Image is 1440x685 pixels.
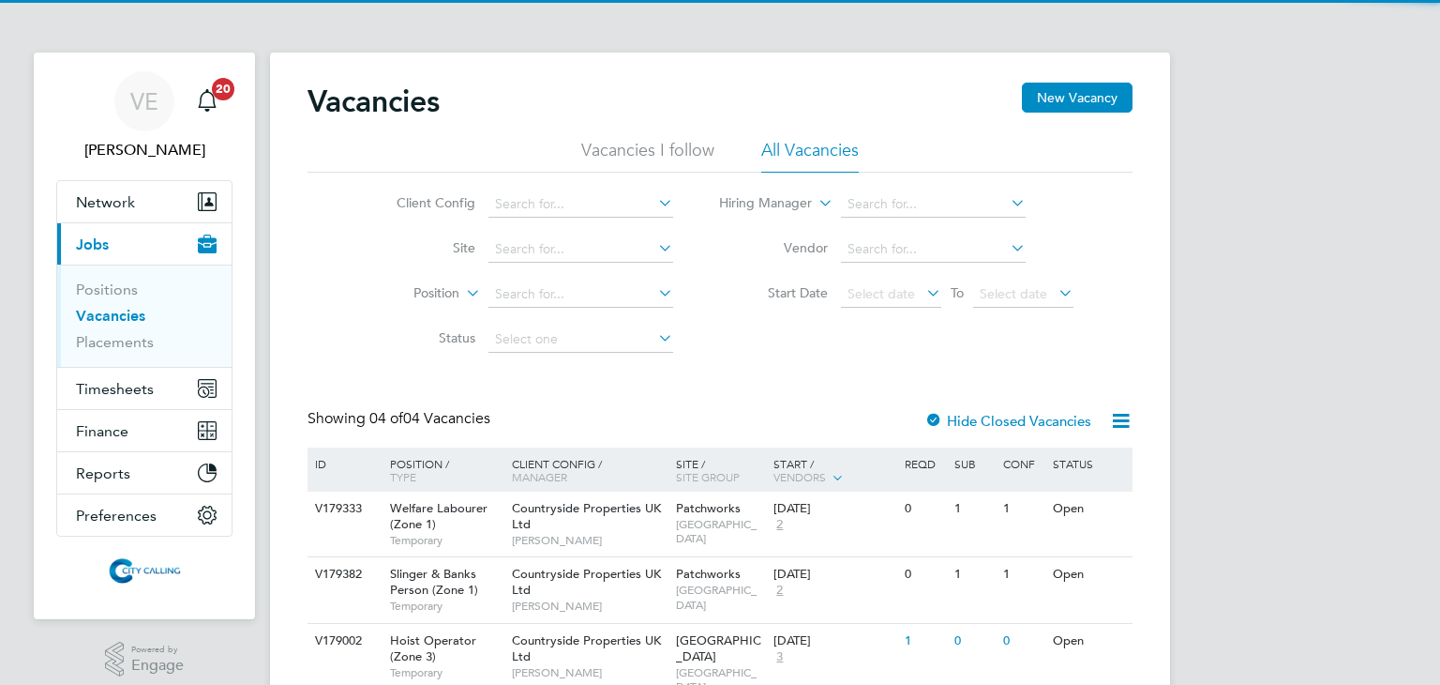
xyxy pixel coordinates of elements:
span: Network [76,193,135,211]
input: Search for... [488,282,673,308]
label: Hiring Manager [704,194,812,213]
a: Powered byEngage [105,642,185,677]
div: 1 [998,492,1047,526]
label: Vendor [720,239,828,256]
div: 1 [900,624,949,659]
div: 0 [998,624,1047,659]
span: 04 Vacancies [369,409,490,428]
div: Open [1048,557,1130,592]
input: Search for... [488,191,673,218]
span: Type [390,469,416,484]
div: Start / [769,448,900,495]
span: 2 [773,517,786,533]
span: Site Group [676,469,740,484]
div: Reqd [900,448,949,479]
span: [PERSON_NAME] [512,599,667,614]
div: Open [1048,492,1130,526]
span: Slinger & Banks Person (Zone 1) [390,566,478,598]
button: Timesheets [57,368,232,409]
div: 0 [900,557,949,592]
a: 20 [188,71,226,131]
span: Temporary [390,665,502,680]
span: Powered by [131,642,184,658]
span: Hoist Operator (Zone 3) [390,632,476,664]
span: Engage [131,658,184,674]
input: Search for... [841,236,1026,263]
span: Patchworks [676,566,741,582]
a: Placements [76,333,154,351]
div: V179002 [310,624,376,659]
span: Countryside Properties UK Ltd [512,632,661,664]
span: [PERSON_NAME] [512,533,667,548]
span: 3 [773,649,786,665]
span: Timesheets [76,380,154,398]
div: Status [1048,448,1130,479]
span: Jobs [76,236,109,253]
span: Welfare Labourer (Zone 1) [390,500,487,532]
div: Open [1048,624,1130,659]
div: Showing [307,409,494,429]
div: Conf [998,448,1047,479]
span: Select date [847,285,915,302]
button: Finance [57,410,232,451]
span: Select date [980,285,1047,302]
div: 1 [998,557,1047,592]
a: Go to home page [56,556,232,586]
div: Position / [376,448,507,493]
nav: Main navigation [34,53,255,619]
li: Vacancies I follow [581,139,714,173]
span: Countryside Properties UK Ltd [512,500,661,532]
span: Temporary [390,599,502,614]
input: Select one [488,327,673,353]
div: V179333 [310,492,376,526]
span: Manager [512,469,567,484]
span: [GEOGRAPHIC_DATA] [676,517,765,546]
div: Jobs [57,265,232,367]
label: Status [367,329,475,346]
span: [GEOGRAPHIC_DATA] [676,632,761,664]
label: Client Config [367,194,475,211]
span: [PERSON_NAME] [512,665,667,680]
div: 1 [950,557,998,592]
label: Start Date [720,284,828,301]
input: Search for... [841,191,1026,218]
span: Temporary [390,533,502,548]
h2: Vacancies [307,83,440,120]
div: Site / [671,448,770,493]
button: Preferences [57,495,232,536]
span: Reports [76,464,130,482]
label: Hide Closed Vacancies [924,412,1091,430]
span: To [945,281,969,305]
span: Countryside Properties UK Ltd [512,566,661,598]
span: Vendors [773,469,826,484]
span: Preferences [76,507,157,525]
div: [DATE] [773,567,895,583]
a: Positions [76,281,138,298]
span: 2 [773,583,786,599]
div: [DATE] [773,501,895,517]
div: V179382 [310,557,376,592]
a: VE[PERSON_NAME] [56,71,232,161]
button: Reports [57,452,232,494]
span: [GEOGRAPHIC_DATA] [676,583,765,612]
span: Finance [76,422,128,440]
label: Position [352,284,459,303]
span: 04 of [369,409,403,428]
span: VE [130,89,158,114]
a: Vacancies [76,307,145,325]
input: Search for... [488,236,673,263]
div: Sub [950,448,998,479]
div: ID [310,448,376,479]
li: All Vacancies [761,139,859,173]
span: 20 [212,78,234,100]
button: New Vacancy [1022,83,1132,113]
span: Patchworks [676,500,741,516]
label: Site [367,239,475,256]
button: Jobs [57,223,232,265]
div: 0 [900,492,949,526]
img: citycalling-logo-retina.png [104,556,185,586]
div: Client Config / [507,448,671,493]
button: Network [57,181,232,222]
span: Valeria Erdos [56,139,232,161]
div: 0 [950,624,998,659]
